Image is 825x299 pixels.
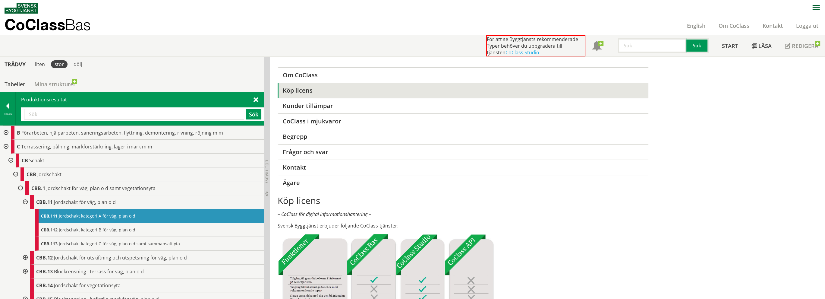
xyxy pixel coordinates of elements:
div: Gå till informationssidan för CoClass Studio [19,195,264,251]
span: B [17,129,20,136]
p: Svensk Byggtjänst erbjuder följande CoClass-tjänster: [278,222,648,229]
a: Kunder tillämpar [278,98,648,113]
span: Redigera [792,42,818,49]
div: stor [51,60,68,68]
span: Förarbeten, hjälparbeten, saneringsarbeten, flyttning, demontering, rivning, röjning m m [21,129,223,136]
div: Gå till informationssidan för CoClass Studio [24,223,264,237]
span: Jordschakt kategori A för väg, plan o d [59,213,135,219]
span: Jordschakt kategori B för väg, plan o d [59,227,135,233]
a: Start [715,35,745,56]
span: CBB.113 [41,241,58,247]
span: C [17,143,20,150]
span: Dölj trädvy [264,160,269,183]
span: CBB.12 [36,254,53,261]
span: CBB.111 [41,213,58,219]
button: Sök [686,38,709,53]
span: Start [722,42,738,49]
a: Läsa [745,35,778,56]
em: – CoClass för digital informationshantering – [278,211,371,218]
div: dölj [70,60,86,68]
span: CBB.14 [36,282,53,289]
a: Redigera [778,35,825,56]
img: Svensk Byggtjänst [5,3,38,14]
div: Gå till informationssidan för CoClass Studio [19,251,264,265]
span: CBB.13 [36,268,53,275]
a: CoClassBas [5,16,104,35]
a: Kontakt [756,22,789,29]
div: Trädvy [1,61,29,68]
p: CoClass [5,21,91,28]
div: Gå till informationssidan för CoClass Studio [19,265,264,278]
span: Schakt [29,157,44,164]
a: Ägare [278,175,648,190]
div: liten [31,60,49,68]
span: Blockrensning i terrass för väg, plan o d [54,268,144,275]
span: Notifikationer [592,42,602,51]
span: CBB.11 [36,199,53,205]
a: Om CoClass [712,22,756,29]
input: Sök [618,38,686,53]
div: Gå till informationssidan för CoClass Studio [24,209,264,223]
span: Jordschakt kategori C för väg, plan o d samt sammansatt yta [59,241,180,247]
span: Jordschakt för utskiftning och utspetsning för väg, plan o d [54,254,187,261]
span: Stäng sök [253,96,258,103]
div: Produktionsresultat [16,92,264,125]
span: Läsa [758,42,772,49]
span: Jordschakt [37,171,61,178]
a: Köp licens [278,83,648,98]
a: CoClass Studio [505,49,539,56]
span: CBB.1 [31,185,45,192]
a: Kontakt [278,160,648,175]
span: Jordschakt för väg, plan o d [54,199,116,205]
button: Sök [246,109,261,119]
h1: Köp licens [278,195,648,206]
a: Logga ut [789,22,825,29]
input: Sök [24,109,244,119]
span: CBB [27,171,36,178]
span: Terrassering, pålning, markförstärkning, lager i mark m m [21,143,152,150]
a: CoClass i mjukvaror [278,113,648,129]
a: Begrepp [278,129,648,144]
span: CBB.112 [41,227,58,233]
div: Tillbaka [0,111,15,116]
span: Jordschakt för vegetationsyta [54,282,121,289]
span: Bas [65,16,91,33]
a: Om CoClass [278,67,648,83]
div: Gå till informationssidan för CoClass Studio [24,237,264,251]
span: CB [22,157,28,164]
div: Gå till informationssidan för CoClass Studio [19,278,264,292]
div: För att se Byggtjänsts rekommenderade Typer behöver du uppgradera till tjänsten [486,35,585,56]
span: Jordschakt för väg, plan o d samt vegetationsyta [46,185,156,192]
a: Frågor och svar [278,144,648,160]
a: English [680,22,712,29]
a: Mina strukturer [30,77,80,92]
